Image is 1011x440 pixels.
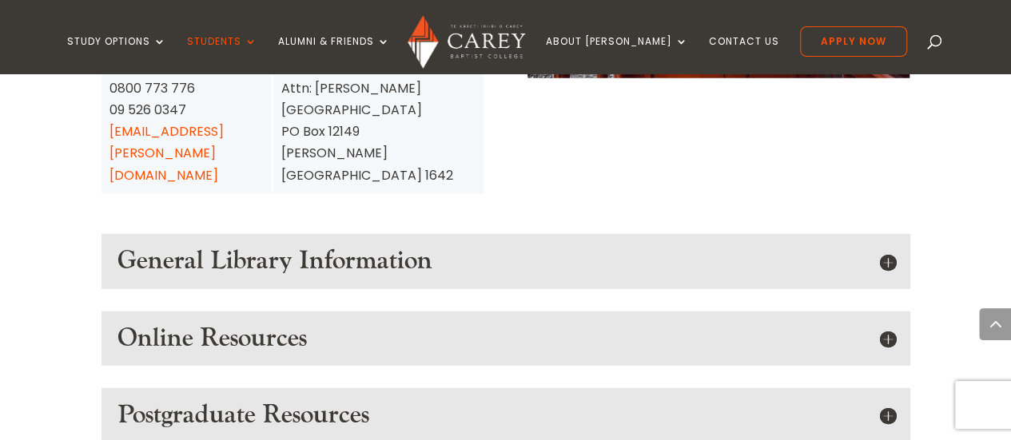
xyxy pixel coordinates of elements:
a: About [PERSON_NAME] [546,36,688,73]
a: Contact Us [709,36,779,73]
a: [EMAIL_ADDRESS][PERSON_NAME][DOMAIN_NAME] [109,122,224,184]
h5: General Library Information [117,246,894,276]
a: Apply Now [800,26,907,57]
div: Attn: [PERSON_NAME][GEOGRAPHIC_DATA] PO Box 12149 [PERSON_NAME] [GEOGRAPHIC_DATA] 1642 [281,77,476,186]
h5: Postgraduate Resources [117,400,894,430]
img: Carey Baptist College [408,15,525,69]
div: 0800 773 776 09 526 0347 [109,77,264,186]
a: Study Options [67,36,166,73]
a: Students [187,36,257,73]
h5: Online Resources [117,323,894,354]
a: Alumni & Friends [278,36,390,73]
